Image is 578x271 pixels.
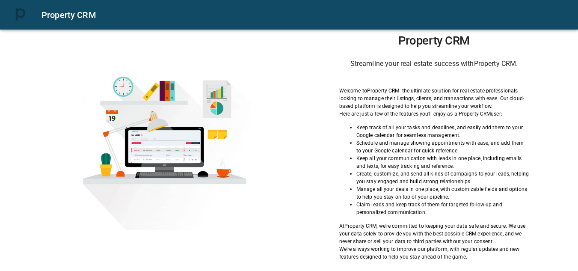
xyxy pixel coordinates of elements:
p: Create, customize, and send all kinds of campaigns to your leads, helping you stay engaged and bu... [356,170,529,185]
p: Manage all your deals in one place, with customizable fields and options to help you stay on top ... [356,185,529,201]
p: Here are just a few of the features you'll enjoy as a Property CRM user: [339,110,529,118]
p: Keep track of all your tasks and deadlines, and easily add them to your Google calendar for seaml... [356,124,529,139]
h1: Property CRM [339,34,529,48]
h6: Streamline your real estate success with Property CRM . [339,58,529,70]
p: We're always working to improve our platform, with regular updates and new features designed to h... [339,245,529,261]
p: At Property CRM , we're committed to keeping your data safe and secure. We use your data solely t... [339,222,529,245]
p: Keep all your communication with leads in one place, including emails and texts, for easy trackin... [356,155,529,170]
div: Property CRM [41,8,568,22]
p: Claim leads and keep track of them for targeted follow-up and personalized communication. [356,201,529,216]
p: Schedule and manage showing appointments with ease, and add them to your Google calendar for quic... [356,139,529,155]
p: Welcome to Property CRM - the ultimate solution for real estate professionals looking to manage t... [339,87,529,110]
